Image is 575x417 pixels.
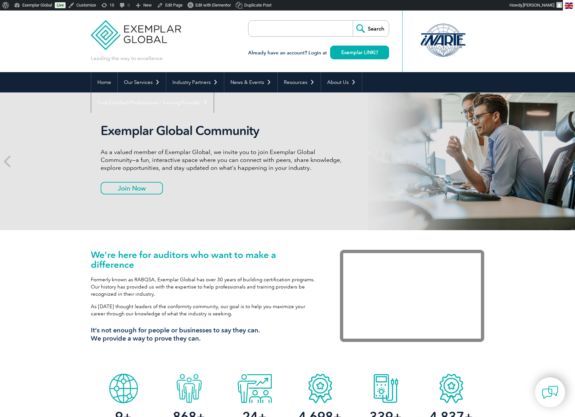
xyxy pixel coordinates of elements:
[101,123,347,138] h2: Exemplar Global Community
[91,276,320,298] p: Formerly known as RABQSA, Exemplar Global has over 30 years of building certification programs. O...
[248,49,389,57] h3: Already have an account? Login at
[321,72,362,92] a: About Us
[340,250,484,342] iframe: Exemplar Global: Working together to make a difference
[353,21,389,36] input: Search
[523,3,554,8] span: [PERSON_NAME]
[91,303,320,317] p: As [DATE] thought leaders of the conformity community, our goal is to help you maximize your care...
[224,72,277,92] a: News & Events
[55,2,66,8] a: Live
[91,55,163,62] p: Leading the way to excellence
[118,72,166,92] a: Our Services
[91,92,214,113] a: Find Certified Professional / Training Provider
[330,46,389,59] a: Exemplar LINK
[101,182,163,194] a: Join Now
[91,250,320,269] h1: We’re here for auditors who want to make a difference
[565,3,573,9] img: en
[101,148,347,172] p: As a valued member of Exemplar Global, we invite you to join Exemplar Global Community—a fun, int...
[166,72,224,92] a: Industry Partners
[91,10,181,50] img: Exemplar Global
[542,384,558,401] img: contact-chat.png
[91,72,117,92] a: Home
[374,50,378,54] img: open_square.png
[195,3,231,8] span: Edit with Elementor
[91,326,320,343] h3: It’s not enough for people or businesses to say they can. We provide a way to prove they can.
[278,72,321,92] a: Resources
